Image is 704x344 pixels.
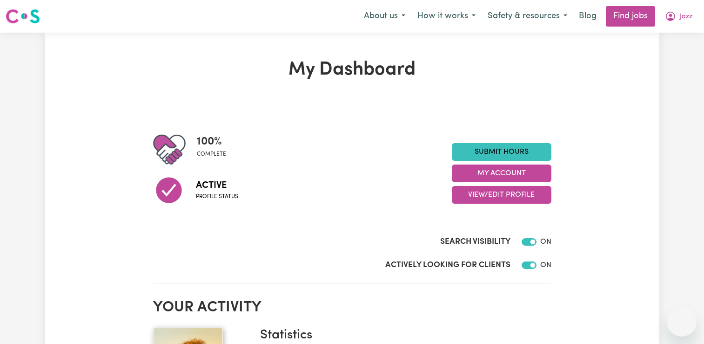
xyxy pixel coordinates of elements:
[452,143,551,161] a: Submit Hours
[197,133,234,166] div: Profile completeness: 100%
[260,328,544,344] h3: Statistics
[196,179,238,193] span: Active
[680,12,692,22] span: Jazz
[6,6,40,27] a: Careseekers logo
[482,7,573,26] button: Safety & resources
[197,150,226,158] span: complete
[659,7,698,26] button: My Account
[385,259,510,271] label: Actively Looking for Clients
[573,6,602,27] a: Blog
[196,193,238,201] span: Profile status
[411,7,482,26] button: How it works
[153,59,551,81] h1: My Dashboard
[540,238,551,246] span: ON
[452,165,551,182] button: My Account
[540,261,551,269] span: ON
[153,299,551,316] h2: Your activity
[440,236,510,248] label: Search Visibility
[197,133,226,150] span: 100 %
[358,7,411,26] button: About us
[667,307,697,337] iframe: Button to launch messaging window
[452,186,551,204] button: View/Edit Profile
[6,8,40,25] img: Careseekers logo
[606,6,655,27] a: Find jobs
